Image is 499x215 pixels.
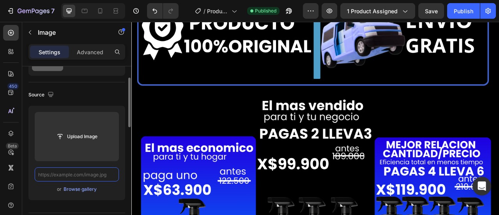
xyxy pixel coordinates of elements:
[131,22,499,215] iframe: Design area
[64,186,97,193] div: Browse gallery
[51,6,55,16] p: 7
[28,90,55,100] div: Source
[3,3,58,19] button: 7
[472,177,491,195] div: Open Intercom Messenger
[454,7,473,15] div: Publish
[39,48,60,56] p: Settings
[347,7,398,15] span: 1 product assigned
[57,185,62,194] span: or
[35,167,119,181] input: https://example.com/image.jpg
[50,130,104,144] button: Upload Image
[447,3,480,19] button: Publish
[425,8,438,14] span: Save
[63,185,97,193] button: Browse gallery
[418,3,444,19] button: Save
[203,7,205,15] span: /
[6,143,19,149] div: Beta
[38,28,104,37] p: Image
[77,48,103,56] p: Advanced
[207,7,228,15] span: Product Page - [DATE] 20:14:36
[147,3,179,19] div: Undo/Redo
[7,83,19,89] div: 450
[255,7,276,14] span: Published
[340,3,415,19] button: 1 product assigned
